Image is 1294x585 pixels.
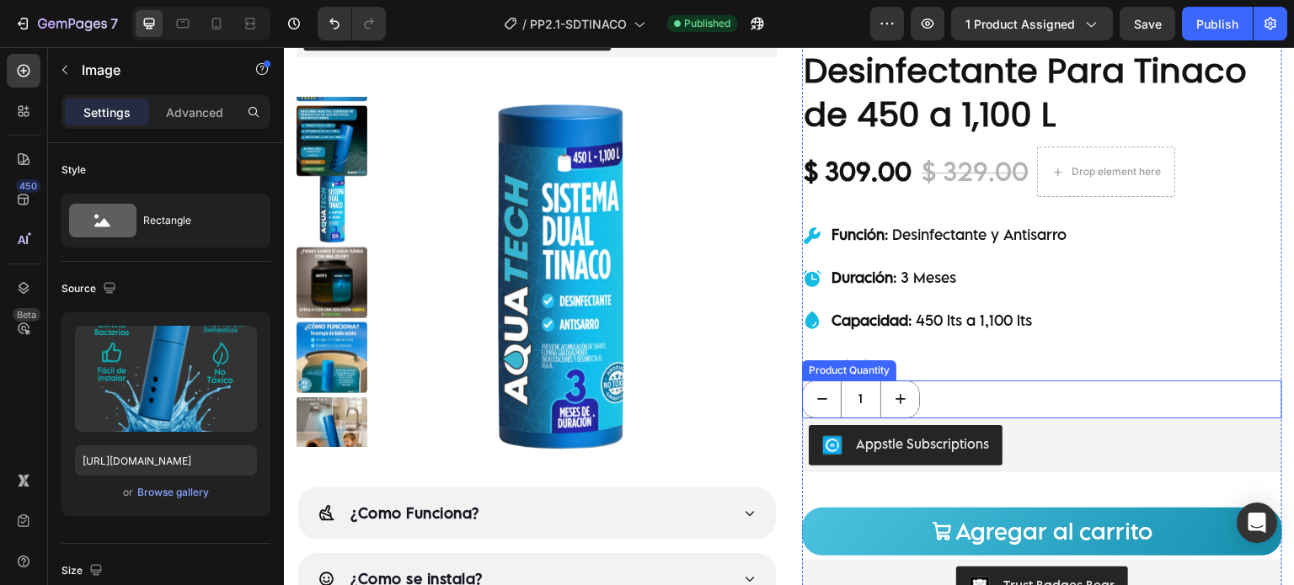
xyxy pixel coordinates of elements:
p: Advanced [166,104,223,121]
button: Browse gallery [136,484,210,501]
div: $ 309.00 [518,108,629,141]
p: Image [82,60,225,80]
button: Appstle Subscriptions [525,378,719,418]
div: Browse gallery [137,485,209,500]
img: CLDR_q6erfwCEAE=.png [686,529,706,550]
div: Undo/Redo [318,7,386,40]
div: Rectangle [143,201,246,240]
p: Settings [83,104,131,121]
span: or [123,482,133,503]
p: : 450 lts a 1,100 lts [548,262,783,286]
strong: Capacidad [548,264,624,282]
div: Size [61,560,106,582]
button: Publish [1182,7,1253,40]
div: Product Quantity [521,316,609,331]
span: PP2.1-SDTINACO [530,15,627,33]
p: Cantidad [520,307,997,332]
button: 1 product assigned [951,7,1113,40]
p: ¿Como se instala? [67,522,199,542]
strong: Función [548,178,601,196]
button: increment [597,334,635,370]
div: 450 [16,179,40,193]
span: / [522,15,527,33]
button: Trust Badges Bear [672,519,844,560]
div: Drop element here [788,118,877,131]
div: Publish [1196,15,1238,33]
div: Style [61,162,86,178]
div: Open Intercom Messenger [1237,503,1277,543]
span: 1 product assigned [965,15,1075,33]
div: Beta [13,308,40,322]
div: Trust Badges Bear [719,529,831,547]
iframe: Design area [284,47,1294,585]
button: decrement [519,334,557,370]
div: Source [61,278,120,300]
img: preview-image [75,326,257,432]
p: : 3 Meses [548,219,783,243]
input: quantity [557,334,597,370]
img: AppstleSubscriptions.png [538,388,559,408]
div: Appstle Subscriptions [572,388,705,406]
span: Published [684,16,730,31]
button: Agregar al carrito [518,460,998,508]
div: Agregar al carrito [672,471,869,498]
button: 7 [7,7,126,40]
input: https://example.com/image.jpg [75,445,257,476]
p: 7 [110,13,118,34]
strong: Duración [548,221,609,239]
span: Save [1134,17,1162,31]
div: $ 329.00 [636,108,746,141]
p: : Desinfectante y Antisarro [548,176,783,200]
button: Save [1120,7,1175,40]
